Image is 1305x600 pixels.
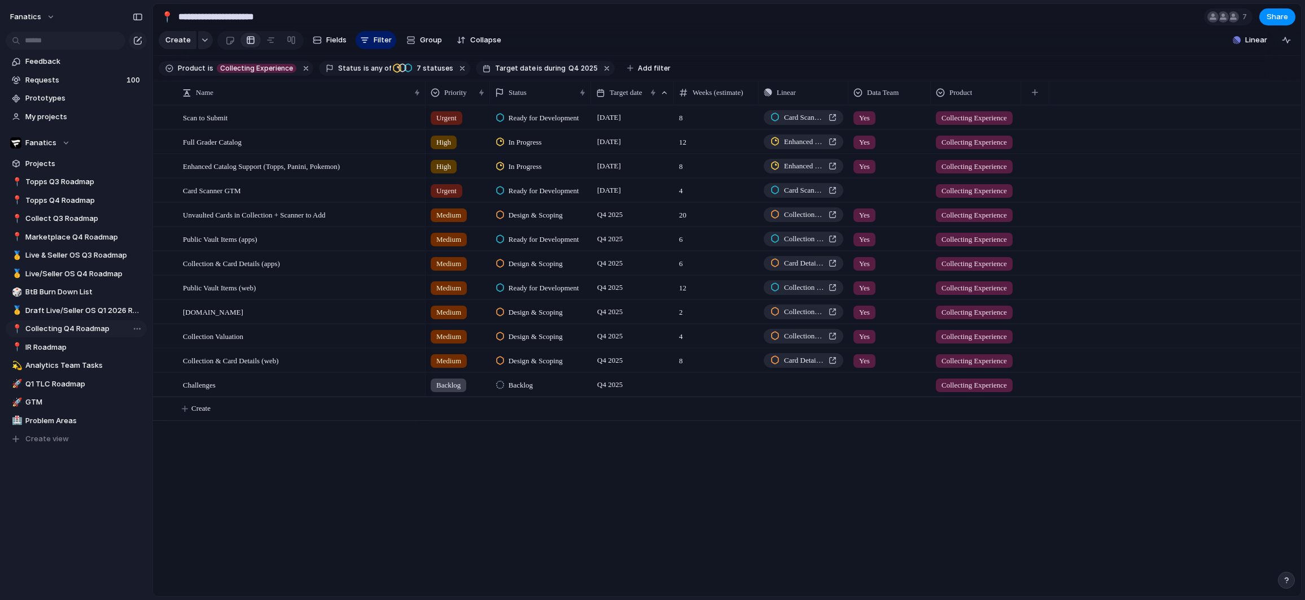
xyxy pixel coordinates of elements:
[784,185,824,196] span: Card Scanner GTM
[361,62,393,75] button: isany of
[25,56,143,67] span: Feedback
[12,323,20,336] div: 📍
[594,159,624,173] span: [DATE]
[675,155,758,172] span: 8
[25,305,143,316] span: Draft Live/Seller OS Q1 2026 Roadmap
[25,379,143,390] span: Q1 TLC Roadmap
[675,203,758,221] span: 20
[436,282,461,294] span: Medium
[941,112,1007,124] span: Collecting Experience
[338,63,361,73] span: Status
[594,208,625,221] span: Q4 2025
[470,34,501,46] span: Collapse
[6,284,147,301] div: 🎲BtB Burn Down List
[6,192,147,209] a: 📍Topps Q4 Roadmap
[6,53,147,70] a: Feedback
[25,397,143,408] span: GTM
[25,158,143,169] span: Projects
[594,256,625,270] span: Q4 2025
[509,282,579,294] span: Ready for Development
[6,229,147,246] a: 📍Marketplace Q4 Roadmap
[6,134,147,151] button: Fanatics
[941,355,1007,367] span: Collecting Experience
[859,234,870,245] span: Yes
[859,210,870,221] span: Yes
[949,87,972,98] span: Product
[10,268,21,280] button: 🥇
[12,414,20,427] div: 🏥
[178,63,205,73] span: Product
[208,63,213,73] span: is
[436,161,451,172] span: High
[542,63,566,73] span: during
[568,63,598,73] span: Q4 2025
[941,185,1007,197] span: Collecting Experience
[10,397,21,408] button: 🚀
[6,247,147,264] a: 🥇Live & Seller OS Q3 Roadmap
[220,63,293,73] span: Collecting Experience
[941,307,1007,318] span: Collecting Experience
[436,380,461,391] span: Backlog
[6,339,147,356] a: 📍IR Roadmap
[25,415,143,427] span: Problem Areas
[6,394,147,411] a: 🚀GTM
[941,282,1007,294] span: Collecting Experience
[509,112,579,124] span: Ready for Development
[12,231,20,244] div: 📍
[452,31,506,49] button: Collapse
[6,302,147,319] div: 🥇Draft Live/Seller OS Q1 2026 Roadmap
[509,87,527,98] span: Status
[10,11,41,23] span: fanatics
[867,87,899,98] span: Data Team
[12,286,20,299] div: 🎲
[392,62,456,75] button: 7 statuses
[183,135,242,148] span: Full Grader Catalog
[509,137,542,148] span: In Progress
[859,161,870,172] span: Yes
[784,136,824,147] span: Enhanced Catalog Support (Topps, Panini, Pokemon)
[6,266,147,282] div: 🥇Live/Seller OS Q4 Roadmap
[12,212,20,225] div: 📍
[10,286,21,298] button: 🎲
[638,63,671,73] span: Add filter
[196,87,213,98] span: Name
[25,137,56,149] span: Fanatics
[12,359,20,372] div: 💫
[436,137,451,148] span: High
[6,72,147,89] a: Requests100
[25,360,143,371] span: Analytics Team Tasks
[6,90,147,107] a: Prototypes
[764,159,843,173] a: Enhanced Catalog Support (Topps, Panini, Pokemon)
[25,176,143,188] span: Topps Q3 Roadmap
[183,281,256,294] span: Public Vault Items (web)
[25,195,143,206] span: Topps Q4 Roadmap
[509,331,563,342] span: Design & Scoping
[10,342,21,353] button: 📍
[183,232,257,245] span: Public Vault Items (apps)
[675,325,758,342] span: 4
[6,210,147,227] div: 📍Collect Q3 Roadmap
[6,173,147,190] a: 📍Topps Q3 Roadmap
[764,305,843,319] a: Collections: Path to Card Details, Showcases, and Public Collections
[594,378,625,392] span: Q4 2025
[6,357,147,374] a: 💫Analytics Team Tasks
[12,377,20,390] div: 🚀
[214,62,299,75] button: Collecting Experience
[859,112,870,124] span: Yes
[859,355,870,367] span: Yes
[764,110,843,125] a: Card Scanner GTM
[1267,11,1288,23] span: Share
[369,63,391,73] span: any of
[509,234,579,245] span: Ready for Development
[5,8,61,26] button: fanatics
[693,87,743,98] span: Weeks (estimate)
[183,354,279,367] span: Collection & Card Details (web)
[308,31,351,49] button: Fields
[436,307,461,318] span: Medium
[1228,32,1272,49] button: Linear
[509,185,579,197] span: Ready for Development
[356,31,396,49] button: Filter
